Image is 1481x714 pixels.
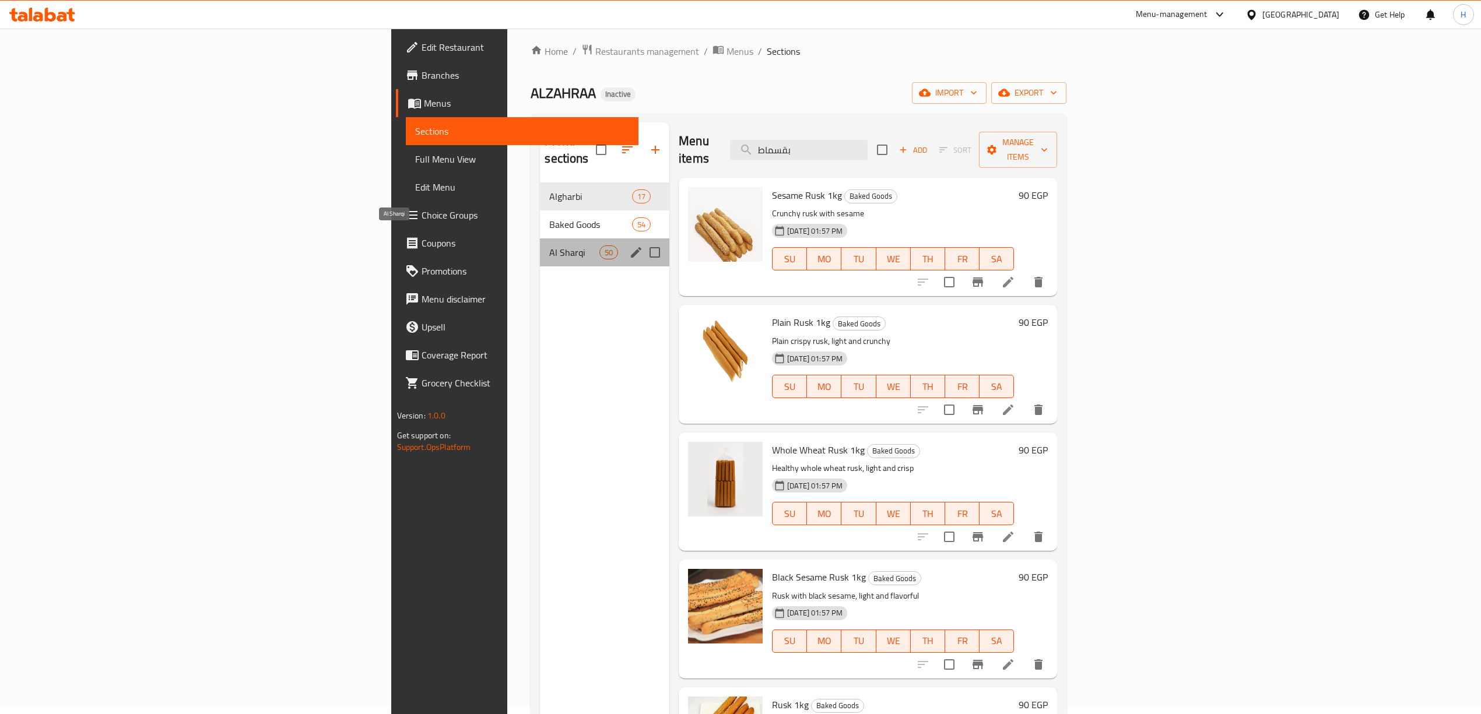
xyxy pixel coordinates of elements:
[772,696,809,713] span: Rusk 1kg
[1461,8,1466,21] span: H
[911,629,945,653] button: TH
[767,44,800,58] span: Sections
[869,572,921,585] span: Baked Goods
[396,61,638,89] a: Branches
[984,505,1009,522] span: SA
[772,461,1014,476] p: Healthy whole wheat rusk, light and crisp
[1024,650,1052,678] button: delete
[1024,268,1052,296] button: delete
[782,353,847,364] span: [DATE] 01:57 PM
[812,378,837,395] span: MO
[397,408,426,423] span: Version:
[540,238,669,266] div: Al Sharqi50edit
[422,40,629,54] span: Edit Restaurant
[915,505,940,522] span: TH
[1024,523,1052,551] button: delete
[845,189,897,203] span: Baked Goods
[881,632,906,649] span: WE
[876,375,911,398] button: WE
[1001,530,1015,544] a: Edit menu item
[812,505,837,522] span: MO
[915,378,940,395] span: TH
[950,632,975,649] span: FR
[964,523,992,551] button: Branch-specific-item
[777,505,802,522] span: SU
[679,132,716,167] h2: Menu items
[415,124,629,138] span: Sections
[422,320,629,334] span: Upsell
[894,141,932,159] button: Add
[807,629,841,653] button: MO
[846,251,871,268] span: TU
[1001,275,1015,289] a: Edit menu item
[911,375,945,398] button: TH
[772,247,807,270] button: SU
[415,152,629,166] span: Full Menu View
[613,136,641,164] span: Sort sections
[758,44,762,58] li: /
[881,251,906,268] span: WE
[632,189,651,203] div: items
[911,502,945,525] button: TH
[841,629,876,653] button: TU
[633,191,650,202] span: 17
[876,247,911,270] button: WE
[772,589,1014,603] p: Rusk with black sesame, light and flavorful
[870,138,894,162] span: Select section
[844,189,897,203] div: Baked Goods
[1001,403,1015,417] a: Edit menu item
[921,86,977,100] span: import
[915,632,940,649] span: TH
[589,138,613,162] span: Select all sections
[540,178,669,271] nav: Menu sections
[422,264,629,278] span: Promotions
[782,607,847,618] span: [DATE] 01:57 PM
[841,247,876,270] button: TU
[950,378,975,395] span: FR
[1019,697,1048,713] h6: 90 EGP
[846,378,871,395] span: TU
[397,439,471,455] a: Support.OpsPlatform
[868,444,920,458] span: Baked Goods
[549,217,631,231] span: Baked Goods
[979,132,1057,168] button: Manage items
[549,189,631,203] span: Algharbi
[980,247,1014,270] button: SA
[396,89,638,117] a: Menus
[1024,396,1052,424] button: delete
[937,270,961,294] span: Select to update
[950,251,975,268] span: FR
[396,341,638,369] a: Coverage Report
[406,173,638,201] a: Edit Menu
[991,82,1066,104] button: export
[1019,442,1048,458] h6: 90 EGP
[1019,187,1048,203] h6: 90 EGP
[964,650,992,678] button: Branch-specific-item
[881,505,906,522] span: WE
[397,428,451,443] span: Get support on:
[846,505,871,522] span: TU
[915,251,940,268] span: TH
[772,334,1014,349] p: Plain crispy rusk, light and crunchy
[772,206,1014,221] p: Crunchy rusk with sesame
[633,219,650,230] span: 54
[422,68,629,82] span: Branches
[396,201,638,229] a: Choice Groups
[833,317,885,330] span: Baked Goods
[876,629,911,653] button: WE
[406,117,638,145] a: Sections
[984,632,1009,649] span: SA
[772,314,830,331] span: Plain Rusk 1kg
[727,44,753,58] span: Menus
[581,44,699,59] a: Restaurants management
[772,629,807,653] button: SU
[807,247,841,270] button: MO
[600,247,617,258] span: 50
[932,141,979,159] span: Select section first
[772,187,842,204] span: Sesame Rusk 1kg
[424,96,629,110] span: Menus
[841,502,876,525] button: TU
[396,285,638,313] a: Menu disclaimer
[841,375,876,398] button: TU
